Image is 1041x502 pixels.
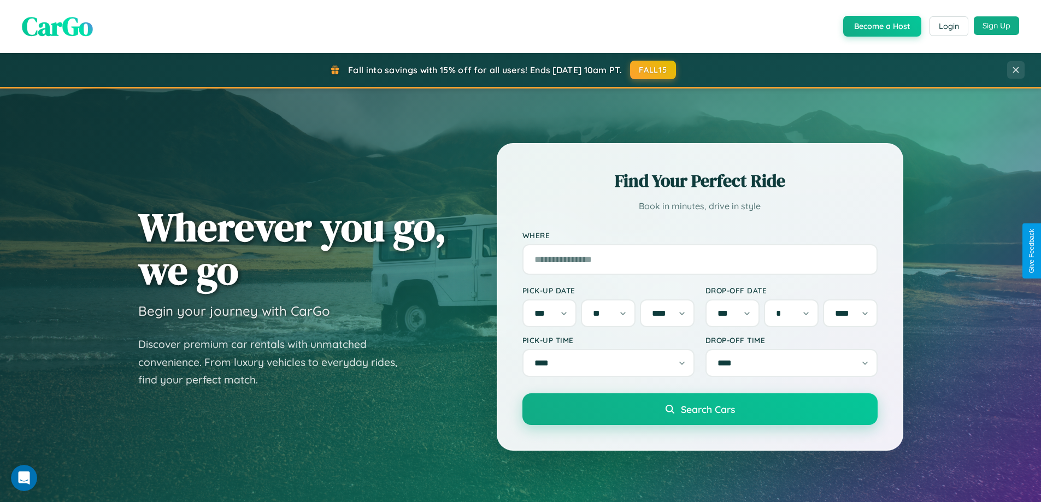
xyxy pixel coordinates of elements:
button: Sign Up [974,16,1019,35]
span: CarGo [22,8,93,44]
button: FALL15 [630,61,676,79]
button: Become a Host [843,16,921,37]
button: Login [930,16,968,36]
button: Search Cars [522,393,878,425]
h3: Begin your journey with CarGo [138,303,330,319]
label: Where [522,231,878,240]
iframe: Intercom live chat [11,465,37,491]
p: Book in minutes, drive in style [522,198,878,214]
span: Search Cars [681,403,735,415]
div: Give Feedback [1028,229,1036,273]
label: Pick-up Date [522,286,695,295]
h1: Wherever you go, we go [138,205,446,292]
h2: Find Your Perfect Ride [522,169,878,193]
label: Drop-off Date [705,286,878,295]
p: Discover premium car rentals with unmatched convenience. From luxury vehicles to everyday rides, ... [138,335,411,389]
label: Pick-up Time [522,335,695,345]
span: Fall into savings with 15% off for all users! Ends [DATE] 10am PT. [348,64,622,75]
label: Drop-off Time [705,335,878,345]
